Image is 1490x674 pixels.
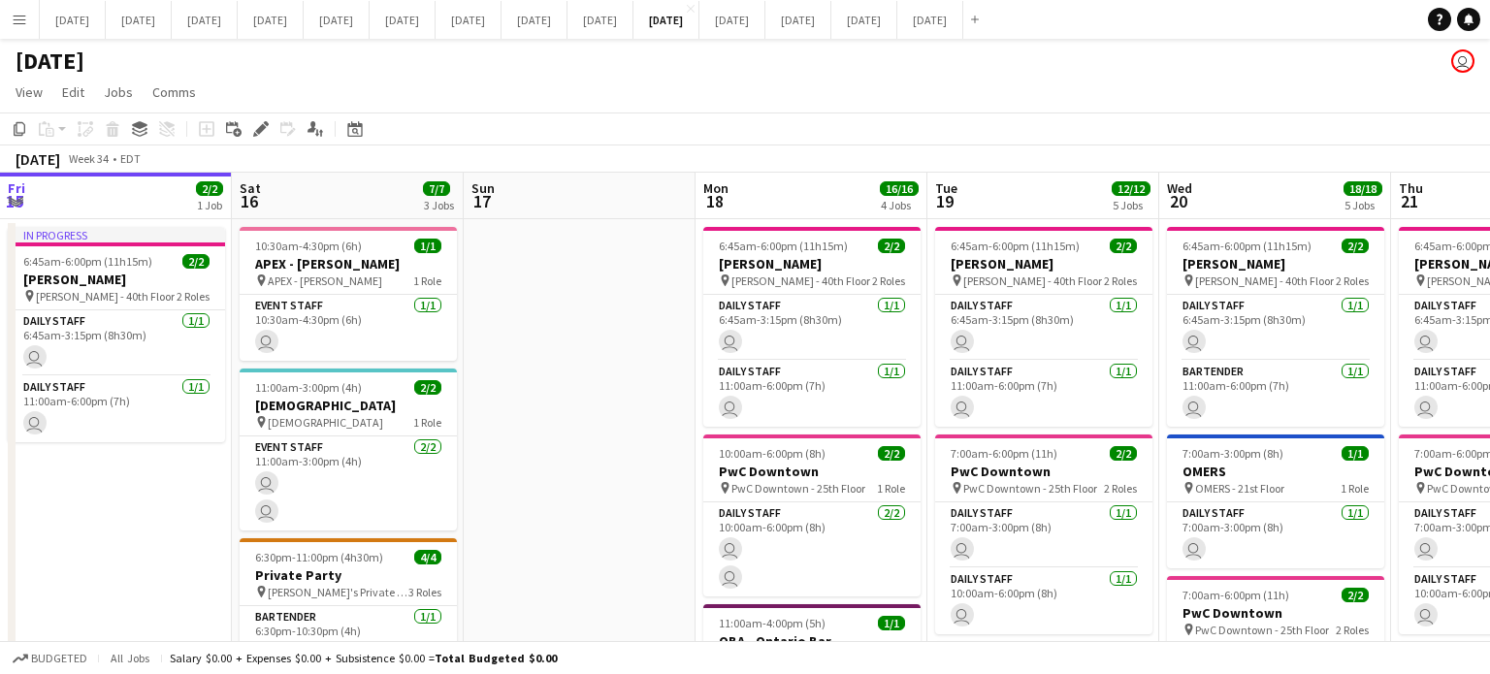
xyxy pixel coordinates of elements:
app-job-card: 7:00am-3:00pm (8h)1/1OMERS OMERS - 21st Floor1 RoleDaily Staff1/17:00am-3:00pm (8h) [1167,434,1384,568]
span: 16 [237,190,261,212]
span: 12/12 [1112,181,1150,196]
span: 6:30pm-11:00pm (4h30m) [255,550,383,564]
div: 5 Jobs [1113,198,1150,212]
span: 7:00am-3:00pm (8h) [1182,446,1283,461]
div: In progress [8,227,225,242]
app-job-card: 7:00am-6:00pm (11h)2/2PwC Downtown PwC Downtown - 25th Floor2 RolesDaily Staff1/17:00am-3:00pm (8... [935,434,1152,634]
span: 2 Roles [1336,273,1369,288]
span: Fri [8,179,25,197]
span: 2/2 [878,239,905,253]
span: 6:45am-6:00pm (11h15m) [719,239,848,253]
span: 1 Role [1341,481,1369,496]
h3: PwC Downtown [1167,604,1384,622]
a: Jobs [96,80,141,105]
span: 21 [1396,190,1423,212]
span: 11:00am-4:00pm (5h) [719,616,826,630]
span: OMERS - 21st Floor [1195,481,1284,496]
h3: [PERSON_NAME] [1167,255,1384,273]
button: [DATE] [172,1,238,39]
span: Jobs [104,83,133,101]
div: In progress6:45am-6:00pm (11h15m)2/2[PERSON_NAME] [PERSON_NAME] - 40th Floor2 RolesDaily Staff1/1... [8,227,225,442]
span: Tue [935,179,957,197]
app-card-role: Daily Staff2/210:00am-6:00pm (8h) [703,502,921,596]
button: [DATE] [106,1,172,39]
button: [DATE] [436,1,502,39]
div: EDT [120,151,141,166]
button: [DATE] [238,1,304,39]
div: 4 Jobs [881,198,918,212]
span: Sat [240,179,261,197]
button: [DATE] [897,1,963,39]
span: 11:00am-3:00pm (4h) [255,380,362,395]
span: 2/2 [1110,239,1137,253]
div: 6:45am-6:00pm (11h15m)2/2[PERSON_NAME] [PERSON_NAME] - 40th Floor2 RolesDaily Staff1/16:45am-3:15... [703,227,921,427]
app-job-card: 10:00am-6:00pm (8h)2/2PwC Downtown PwC Downtown - 25th Floor1 RoleDaily Staff2/210:00am-6:00pm (8h) [703,434,921,596]
span: Mon [703,179,729,197]
button: [DATE] [831,1,897,39]
span: [PERSON_NAME] - 40th Floor [1195,273,1334,288]
span: APEX - [PERSON_NAME] [268,273,382,288]
h3: PwC Downtown [703,463,921,480]
span: 15 [5,190,25,212]
span: 16/16 [880,181,919,196]
span: Sun [471,179,495,197]
app-card-role: Daily Staff1/17:00am-3:00pm (8h) [935,502,1152,568]
span: 2/2 [878,446,905,461]
button: [DATE] [765,1,831,39]
button: [DATE] [370,1,436,39]
div: [DATE] [16,149,60,169]
a: Comms [145,80,204,105]
span: [PERSON_NAME]'s Private Party [268,585,408,599]
span: 10:00am-6:00pm (8h) [719,446,826,461]
span: 6:45am-6:00pm (11h15m) [951,239,1080,253]
app-card-role: Daily Staff1/110:00am-6:00pm (8h) [935,568,1152,634]
span: PwC Downtown - 25th Floor [731,481,865,496]
h3: APEX - [PERSON_NAME] [240,255,457,273]
app-card-role: Daily Staff1/17:00am-3:00pm (8h) [1167,502,1384,568]
app-card-role: Event Staff1/110:30am-4:30pm (6h) [240,295,457,361]
span: 19 [932,190,957,212]
app-card-role: Bartender1/16:30pm-10:30pm (4h) [240,606,457,672]
span: 2/2 [1342,588,1369,602]
span: 7:00am-6:00pm (11h) [1182,588,1289,602]
h3: Private Party [240,566,457,584]
span: 10:30am-4:30pm (6h) [255,239,362,253]
app-job-card: 6:45am-6:00pm (11h15m)2/2[PERSON_NAME] [PERSON_NAME] - 40th Floor2 RolesDaily Staff1/16:45am-3:15... [1167,227,1384,427]
div: 10:30am-4:30pm (6h)1/1APEX - [PERSON_NAME] APEX - [PERSON_NAME]1 RoleEvent Staff1/110:30am-4:30pm... [240,227,457,361]
span: 1/1 [414,239,441,253]
span: 2 Roles [1104,273,1137,288]
span: 18 [700,190,729,212]
span: PwC Downtown - 25th Floor [1195,623,1329,637]
span: [PERSON_NAME] - 40th Floor [36,289,175,304]
span: Thu [1399,179,1423,197]
span: 6:45am-6:00pm (11h15m) [23,254,152,269]
span: View [16,83,43,101]
span: 2/2 [1110,446,1137,461]
button: [DATE] [633,1,699,39]
h3: OMERS [1167,463,1384,480]
div: 1 Job [197,198,222,212]
span: 2 Roles [1104,481,1137,496]
span: 1 Role [877,481,905,496]
button: [DATE] [502,1,567,39]
app-card-role: Daily Staff1/16:45am-3:15pm (8h30m) [703,295,921,361]
span: 1 Role [413,273,441,288]
button: [DATE] [567,1,633,39]
div: 3 Jobs [424,198,454,212]
div: 11:00am-3:00pm (4h)2/2[DEMOGRAPHIC_DATA] [DEMOGRAPHIC_DATA]1 RoleEvent Staff2/211:00am-3:00pm (4h) [240,369,457,530]
h3: OBA - Ontario Bar Association [703,632,921,667]
app-card-role: Bartender1/111:00am-6:00pm (7h) [1167,361,1384,427]
app-card-role: Event Staff2/211:00am-3:00pm (4h) [240,436,457,530]
span: 1/1 [1342,446,1369,461]
span: 18/18 [1344,181,1382,196]
span: 2 Roles [1336,623,1369,637]
span: Comms [152,83,196,101]
h3: [PERSON_NAME] [703,255,921,273]
div: 5 Jobs [1344,198,1381,212]
app-job-card: 6:45am-6:00pm (11h15m)2/2[PERSON_NAME] [PERSON_NAME] - 40th Floor2 RolesDaily Staff1/16:45am-3:15... [935,227,1152,427]
app-user-avatar: Jolanta Rokowski [1451,49,1474,73]
span: 4/4 [414,550,441,564]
